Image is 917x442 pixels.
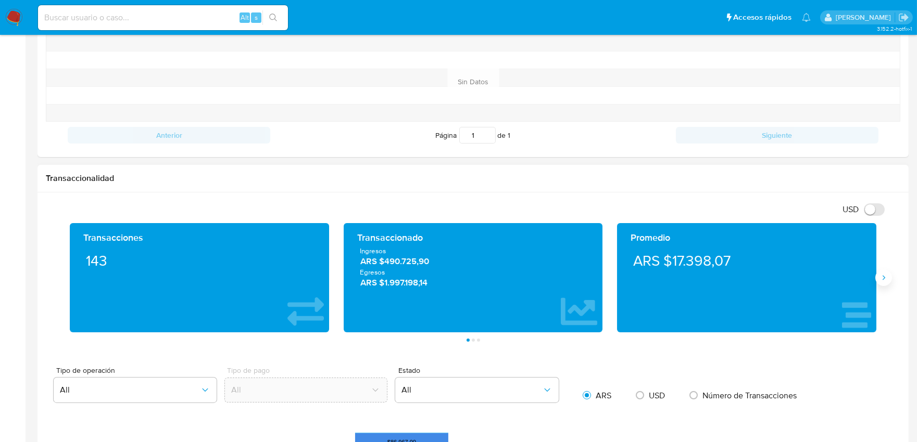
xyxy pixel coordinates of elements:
input: Buscar usuario o caso... [38,11,288,24]
h1: Transaccionalidad [46,173,900,184]
button: search-icon [262,10,284,25]
span: s [255,12,258,22]
a: Notificaciones [802,13,811,22]
span: Página de [436,127,511,144]
span: Alt [241,12,249,22]
p: sandra.chabay@mercadolibre.com [836,12,895,22]
a: Salir [898,12,909,23]
button: Siguiente [676,127,878,144]
span: 3.152.2-hotfix-1 [877,24,912,33]
span: Accesos rápidos [733,12,792,23]
span: 1 [508,130,511,140]
button: Anterior [68,127,270,144]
